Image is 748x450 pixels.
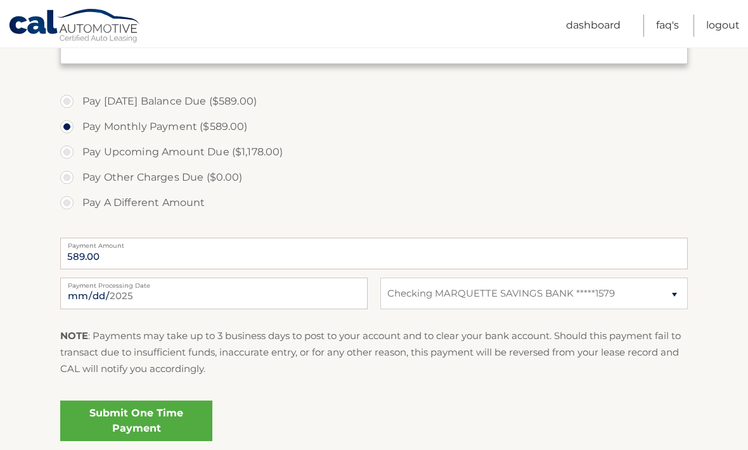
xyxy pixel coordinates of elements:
[60,89,688,114] label: Pay [DATE] Balance Due ($589.00)
[60,330,88,342] strong: NOTE
[706,15,740,37] a: Logout
[60,238,688,248] label: Payment Amount
[566,15,621,37] a: Dashboard
[60,401,212,441] a: Submit One Time Payment
[60,139,688,165] label: Pay Upcoming Amount Due ($1,178.00)
[60,328,688,378] p: : Payments may take up to 3 business days to post to your account and to clear your bank account....
[60,190,688,215] label: Pay A Different Amount
[60,278,368,288] label: Payment Processing Date
[8,8,141,45] a: Cal Automotive
[60,278,368,309] input: Payment Date
[60,165,688,190] label: Pay Other Charges Due ($0.00)
[60,114,688,139] label: Pay Monthly Payment ($589.00)
[60,238,688,269] input: Payment Amount
[656,15,679,37] a: FAQ's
